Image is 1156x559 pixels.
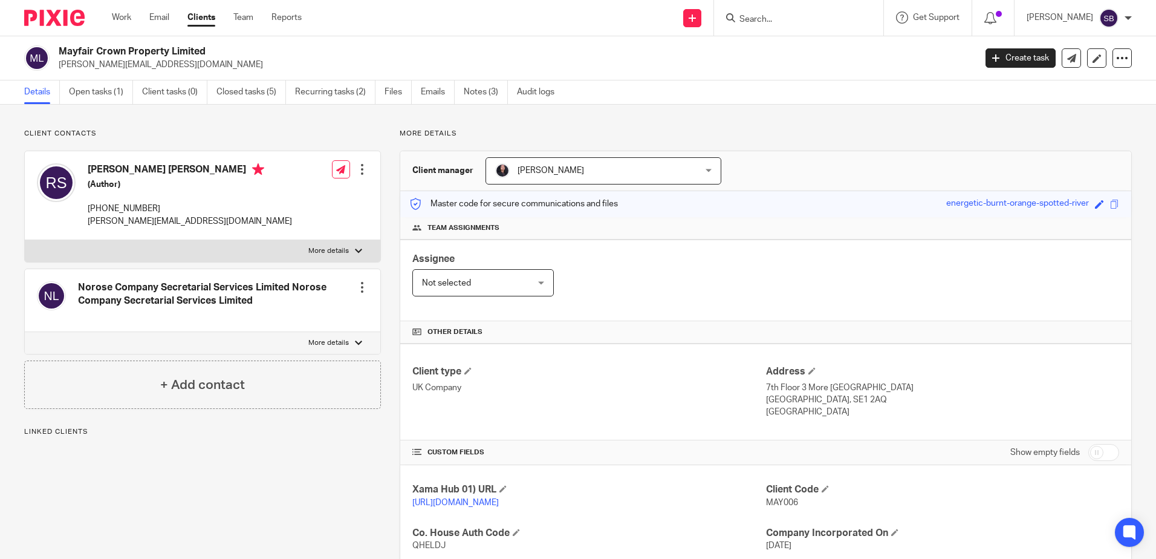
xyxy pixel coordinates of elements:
i: Primary [252,163,264,175]
h4: + Add contact [160,376,245,394]
a: Open tasks (1) [69,80,133,104]
h4: Company Incorporated On [766,527,1119,540]
a: [URL][DOMAIN_NAME] [412,499,499,507]
p: More details [308,338,349,348]
p: Master code for secure communications and files [409,198,618,210]
span: [PERSON_NAME] [518,166,584,175]
p: [PERSON_NAME] [1027,11,1093,24]
a: Team [233,11,253,24]
p: More details [400,129,1132,139]
span: QHELDJ [412,541,446,550]
p: Client contacts [24,129,381,139]
label: Show empty fields [1010,446,1080,459]
span: [DATE] [766,541,791,550]
a: Work [112,11,131,24]
img: svg%3E [1099,8,1119,28]
p: [GEOGRAPHIC_DATA] [766,406,1119,418]
img: svg%3E [37,163,76,202]
span: Other details [427,327,482,337]
h4: [PERSON_NAME] [PERSON_NAME] [88,163,292,178]
h4: Address [766,365,1119,378]
h4: Norose Company Secretarial Services Limited Norose Company Secretarial Services Limited [78,281,356,307]
h4: Client type [412,365,765,378]
a: Audit logs [517,80,563,104]
p: Linked clients [24,427,381,437]
span: MAY006 [766,499,798,507]
img: MicrosoftTeams-image.jfif [495,163,510,178]
a: Details [24,80,60,104]
h4: Xama Hub 01) URL [412,483,765,496]
p: [PERSON_NAME][EMAIL_ADDRESS][DOMAIN_NAME] [88,215,292,227]
a: Closed tasks (5) [216,80,286,104]
div: energetic-burnt-orange-spotted-river [946,197,1089,211]
img: svg%3E [24,45,50,71]
a: Emails [421,80,455,104]
p: [GEOGRAPHIC_DATA], SE1 2AQ [766,394,1119,406]
span: Assignee [412,254,455,264]
a: Files [385,80,412,104]
a: Email [149,11,169,24]
h5: (Author) [88,178,292,191]
a: Recurring tasks (2) [295,80,375,104]
p: More details [308,246,349,256]
input: Search [738,15,847,25]
a: Notes (3) [464,80,508,104]
span: Not selected [422,279,471,287]
a: Clients [187,11,215,24]
a: Create task [986,48,1056,68]
h4: CUSTOM FIELDS [412,448,765,457]
img: Pixie [24,10,85,26]
p: [PHONE_NUMBER] [88,203,292,215]
a: Reports [271,11,302,24]
p: [PERSON_NAME][EMAIL_ADDRESS][DOMAIN_NAME] [59,59,967,71]
h4: Client Code [766,483,1119,496]
span: Team assignments [427,223,499,233]
p: 7th Floor 3 More [GEOGRAPHIC_DATA] [766,382,1119,394]
a: Client tasks (0) [142,80,207,104]
h2: Mayfair Crown Property Limited [59,45,785,58]
p: UK Company [412,382,765,394]
span: Get Support [913,13,960,22]
img: svg%3E [37,281,66,310]
h4: Co. House Auth Code [412,527,765,540]
h3: Client manager [412,165,473,177]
